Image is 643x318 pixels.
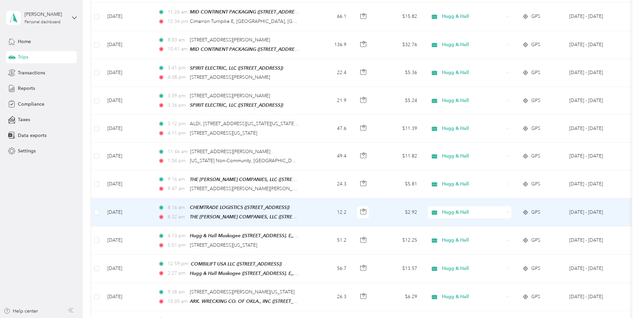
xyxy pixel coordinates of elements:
span: Cimarron Turnpike E, [GEOGRAPHIC_DATA], [GEOGRAPHIC_DATA] [190,19,336,24]
span: 11:46 am [168,148,188,155]
span: 1:04 pm [168,157,187,165]
span: 3:09 pm [168,92,187,100]
span: [STREET_ADDRESS][PERSON_NAME][US_STATE] [190,289,295,295]
span: 9:47 am [168,185,187,192]
span: GPS [531,13,540,20]
td: $6.29 [375,283,422,311]
iframe: Everlance-gr Chat Button Frame [605,280,643,318]
span: GPS [531,180,540,188]
span: GPS [531,69,540,76]
span: CHEMTRADE LOGISTICS ([STREET_ADDRESS]) [190,205,290,210]
td: $11.39 [375,115,422,142]
span: GPS [531,265,540,272]
span: [STREET_ADDRESS][PERSON_NAME] [190,93,270,99]
td: [DATE] [102,59,153,87]
td: [DATE] [102,170,153,198]
span: Hugg & Hall [442,69,504,76]
td: $32.76 [375,31,422,59]
td: 22.4 [307,59,352,87]
td: 56.7 [307,255,352,283]
span: 2:27 pm [168,270,187,277]
td: Aug 1 - 31, 2025 [564,87,625,115]
td: [DATE] [102,115,153,142]
div: [PERSON_NAME] [25,11,67,18]
span: COMBILIFT USA LLC ([STREET_ADDRESS]) [191,261,282,267]
td: $13.57 [375,255,422,283]
span: Transactions [18,69,45,76]
span: GPS [531,209,540,216]
div: Personal dashboard [25,20,61,24]
td: Aug 1 - 31, 2025 [564,115,625,142]
span: Hugg & Hall [442,125,504,132]
td: 26.3 [307,283,352,311]
td: 24.3 [307,170,352,198]
td: [DATE] [102,31,153,59]
td: 66.1 [307,3,352,31]
span: [STREET_ADDRESS][PERSON_NAME] [190,37,270,43]
span: GPS [531,293,540,301]
span: GPS [531,237,540,244]
span: 12:59 pm [168,260,188,268]
td: $5.36 [375,59,422,87]
span: 10:41 am [168,45,187,53]
td: Aug 1 - 31, 2025 [564,226,625,254]
span: SPIRIT ELECTRIC, LLC ([STREET_ADDRESS]) [190,65,283,71]
span: Hugg & Hall [442,265,504,272]
span: SPIRIT ELECTRIC, LLC ([STREET_ADDRESS]) [190,102,283,108]
td: $2.92 [375,198,422,226]
span: 11:26 am [168,8,187,16]
td: [DATE] [102,226,153,254]
span: Hugg & Hall [442,180,504,188]
td: 47.6 [307,115,352,142]
span: Compliance [18,101,44,108]
span: MID CONTINENT PACKAGING ([STREET_ADDRESS]) [190,9,303,15]
span: THE [PERSON_NAME] COMPANIES, LLC ([STREET_ADDRESS]) [190,214,324,220]
td: Aug 1 - 31, 2025 [564,59,625,87]
span: MID CONTINENT PACKAGING ([STREET_ADDRESS]) [190,46,303,52]
td: Aug 1 - 31, 2025 [564,283,625,311]
span: Hugg & Hall [442,97,504,104]
td: 12.2 [307,198,352,226]
td: [DATE] [102,87,153,115]
span: Hugg & Hall [442,293,504,301]
span: GPS [531,97,540,104]
span: Taxes [18,116,30,123]
span: [STREET_ADDRESS][US_STATE] [190,242,257,248]
span: 3:36 pm [168,102,187,109]
span: 4:08 pm [168,74,187,81]
span: ARK. WRECKING CO. OF OKLA., INC ([STREET_ADDRESS]) [190,298,317,304]
span: 8:32 am [168,213,187,221]
span: Hugg & Hall [442,152,504,160]
span: 9:38 am [168,288,187,296]
span: [STREET_ADDRESS][PERSON_NAME] [190,74,270,80]
span: Hugg & Hall Muskogee ([STREET_ADDRESS]. E,, [GEOGRAPHIC_DATA], [GEOGRAPHIC_DATA]) [190,271,394,276]
span: Hugg & Hall [442,13,504,20]
td: 51.2 [307,226,352,254]
td: $12.25 [375,226,422,254]
span: Settings [18,147,36,154]
td: [DATE] [102,198,153,226]
td: Aug 1 - 31, 2025 [564,143,625,170]
span: 4:11 pm [168,130,187,137]
span: 5:01 pm [168,242,187,249]
td: Aug 1 - 31, 2025 [564,31,625,59]
span: Trips [18,54,28,61]
span: 8:03 am [168,36,187,44]
span: GPS [531,152,540,160]
span: 9:16 am [168,176,187,183]
span: Home [18,38,31,45]
span: THE [PERSON_NAME] COMPANIES, LLC ([STREET_ADDRESS]) [190,177,324,182]
span: Hugg & Hall Muskogee ([STREET_ADDRESS]. E,, [GEOGRAPHIC_DATA], [GEOGRAPHIC_DATA]) [190,233,394,239]
td: [DATE] [102,143,153,170]
td: Aug 1 - 31, 2025 [564,3,625,31]
td: 21.9 [307,87,352,115]
span: [STREET_ADDRESS][US_STATE] [190,130,257,136]
span: [STREET_ADDRESS][PERSON_NAME][PERSON_NAME] [190,186,307,191]
span: 4:13 pm [168,232,187,240]
td: Aug 1 - 31, 2025 [564,255,625,283]
span: GPS [531,41,540,48]
td: [DATE] [102,283,153,311]
td: 49.4 [307,143,352,170]
span: Hugg & Hall [442,209,504,216]
span: Hugg & Hall [442,237,504,244]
